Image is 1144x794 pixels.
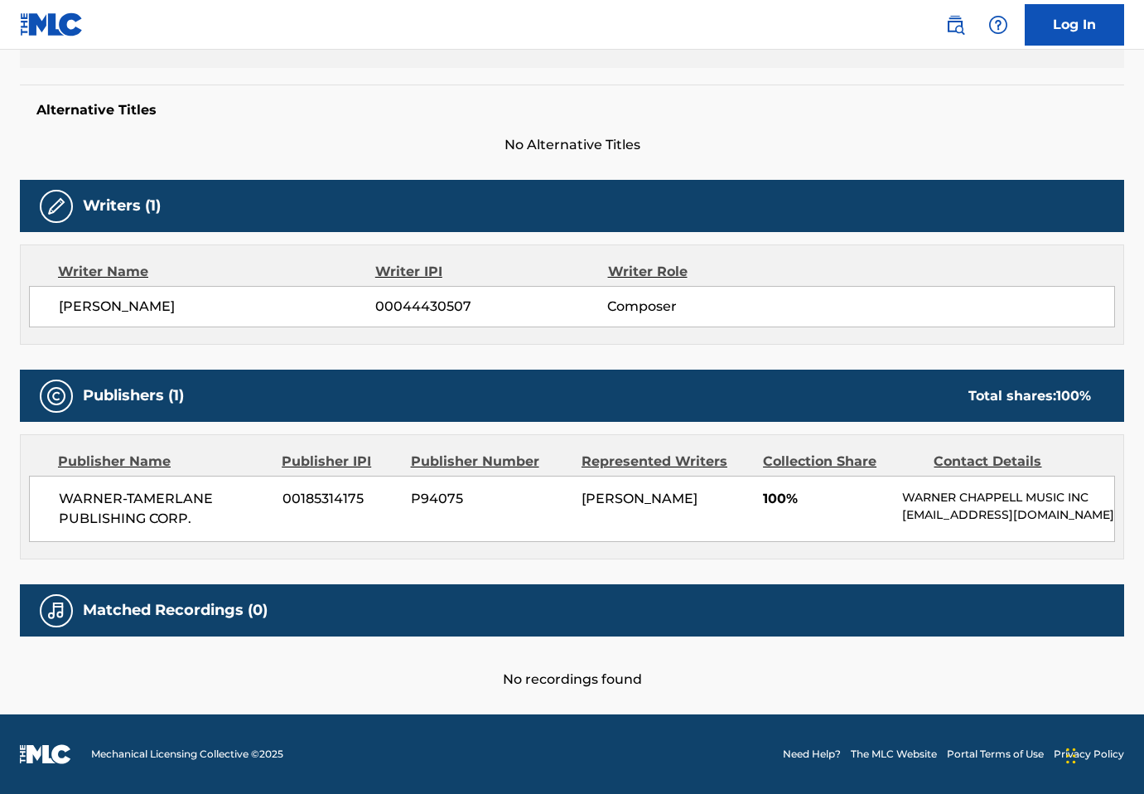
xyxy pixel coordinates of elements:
[83,386,184,405] h5: Publishers (1)
[20,12,84,36] img: MLC Logo
[939,8,972,41] a: Public Search
[934,452,1092,472] div: Contact Details
[375,262,608,282] div: Writer IPI
[968,386,1091,406] div: Total shares:
[375,297,607,317] span: 00044430507
[20,744,71,764] img: logo
[411,452,569,472] div: Publisher Number
[1056,388,1091,404] span: 100 %
[607,297,818,317] span: Composer
[1066,731,1076,781] div: Drag
[83,196,161,215] h5: Writers (1)
[46,386,66,406] img: Publishers
[1054,747,1124,762] a: Privacy Policy
[58,452,269,472] div: Publisher Name
[608,262,819,282] div: Writer Role
[59,297,375,317] span: [PERSON_NAME]
[59,489,270,529] span: WARNER-TAMERLANE PUBLISHING CORP.
[582,491,698,506] span: [PERSON_NAME]
[947,747,1044,762] a: Portal Terms of Use
[282,452,398,472] div: Publisher IPI
[582,452,751,472] div: Represented Writers
[46,196,66,216] img: Writers
[988,15,1008,35] img: help
[902,489,1114,506] p: WARNER CHAPPELL MUSIC INC
[91,747,283,762] span: Mechanical Licensing Collective © 2025
[83,601,268,620] h5: Matched Recordings (0)
[20,135,1124,155] span: No Alternative Titles
[763,452,921,472] div: Collection Share
[1025,4,1124,46] a: Log In
[1061,714,1144,794] iframe: Chat Widget
[46,601,66,621] img: Matched Recordings
[58,262,375,282] div: Writer Name
[36,102,1108,119] h5: Alternative Titles
[851,747,937,762] a: The MLC Website
[282,489,398,509] span: 00185314175
[783,747,841,762] a: Need Help?
[902,506,1114,524] p: [EMAIL_ADDRESS][DOMAIN_NAME]
[20,637,1124,690] div: No recordings found
[411,489,569,509] span: P94075
[945,15,965,35] img: search
[982,8,1015,41] div: Help
[763,489,890,509] span: 100%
